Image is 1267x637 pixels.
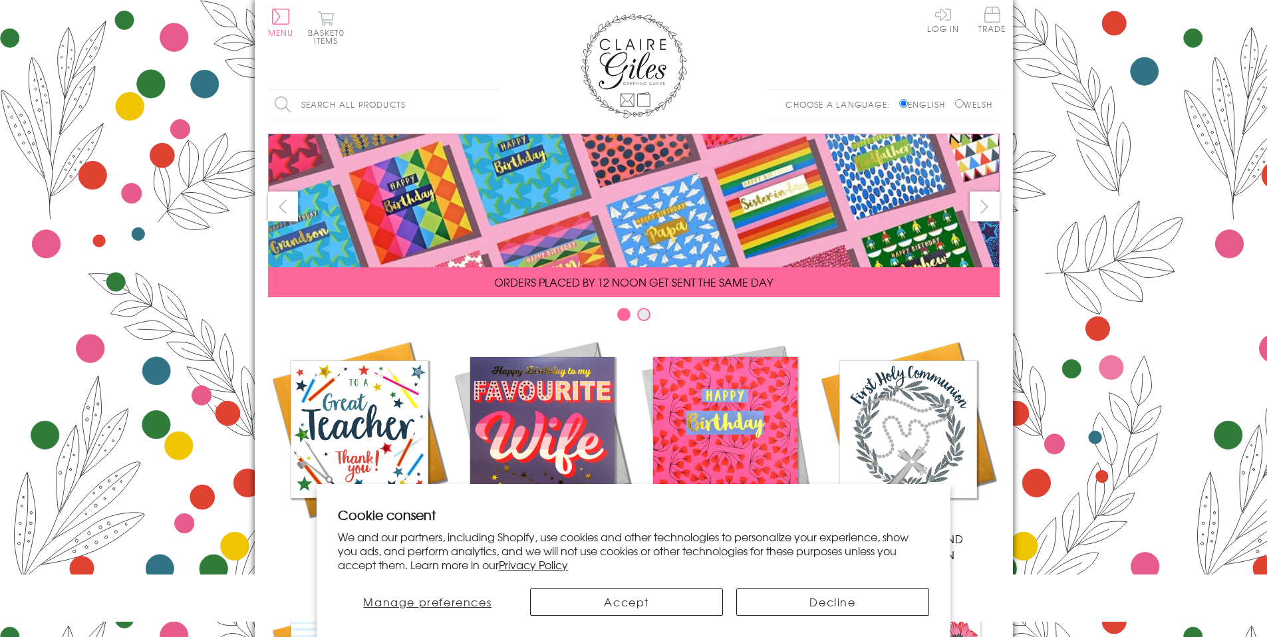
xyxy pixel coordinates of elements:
[736,588,929,616] button: Decline
[338,588,517,616] button: Manage preferences
[581,13,687,118] img: Claire Giles Greetings Cards
[978,7,1006,33] span: Trade
[451,338,634,547] a: New Releases
[494,274,773,290] span: ORDERS PLACED BY 12 NOON GET SENT THE SAME DAY
[927,7,959,33] a: Log In
[499,557,568,573] a: Privacy Policy
[268,338,451,547] a: Academic
[308,11,345,45] button: Basket0 items
[899,98,952,110] label: English
[955,99,964,108] input: Welsh
[634,338,817,547] a: Birthdays
[338,505,929,524] h2: Cookie consent
[488,90,501,120] input: Search
[899,99,908,108] input: English
[314,27,345,47] span: 0 items
[268,90,501,120] input: Search all products
[970,191,1000,221] button: next
[617,308,631,321] button: Carousel Page 1 (Current Slide)
[363,594,492,610] span: Manage preferences
[268,191,298,221] button: prev
[785,98,897,110] p: Choose a language:
[268,9,294,37] button: Menu
[338,530,929,571] p: We and our partners, including Shopify, use cookies and other technologies to personalize your ex...
[817,338,1000,563] a: Communion and Confirmation
[955,98,993,110] label: Welsh
[530,588,723,616] button: Accept
[637,308,650,321] button: Carousel Page 2
[978,7,1006,35] a: Trade
[268,27,294,39] span: Menu
[268,307,1000,328] div: Carousel Pagination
